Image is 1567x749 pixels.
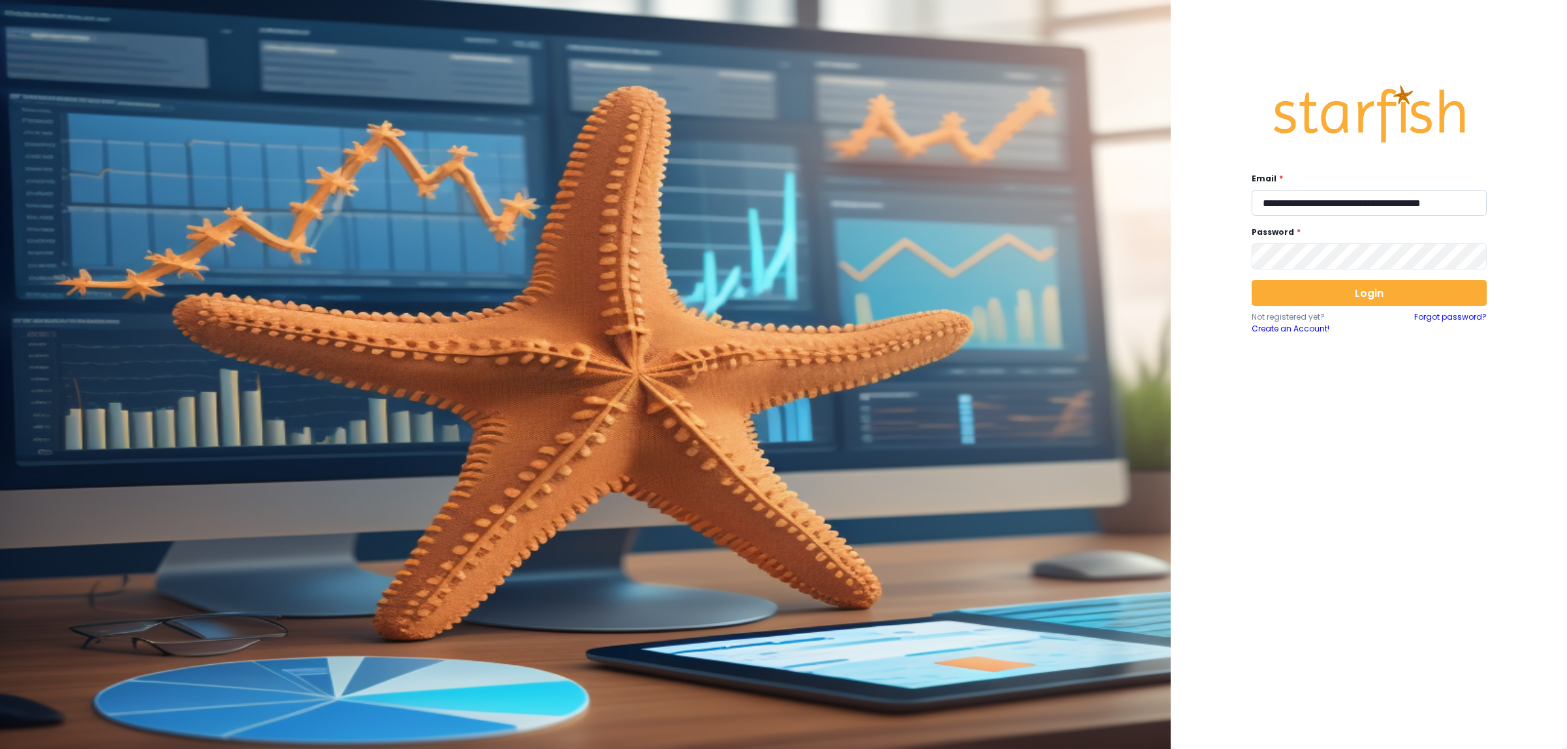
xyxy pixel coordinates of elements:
a: Forgot password? [1414,311,1487,335]
img: Logo.42cb71d561138c82c4ab.png [1271,73,1467,155]
a: Create an Account! [1252,323,1369,335]
p: Not registered yet? [1252,311,1369,323]
label: Password [1252,226,1479,238]
label: Email [1252,173,1479,185]
button: Login [1252,280,1487,306]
